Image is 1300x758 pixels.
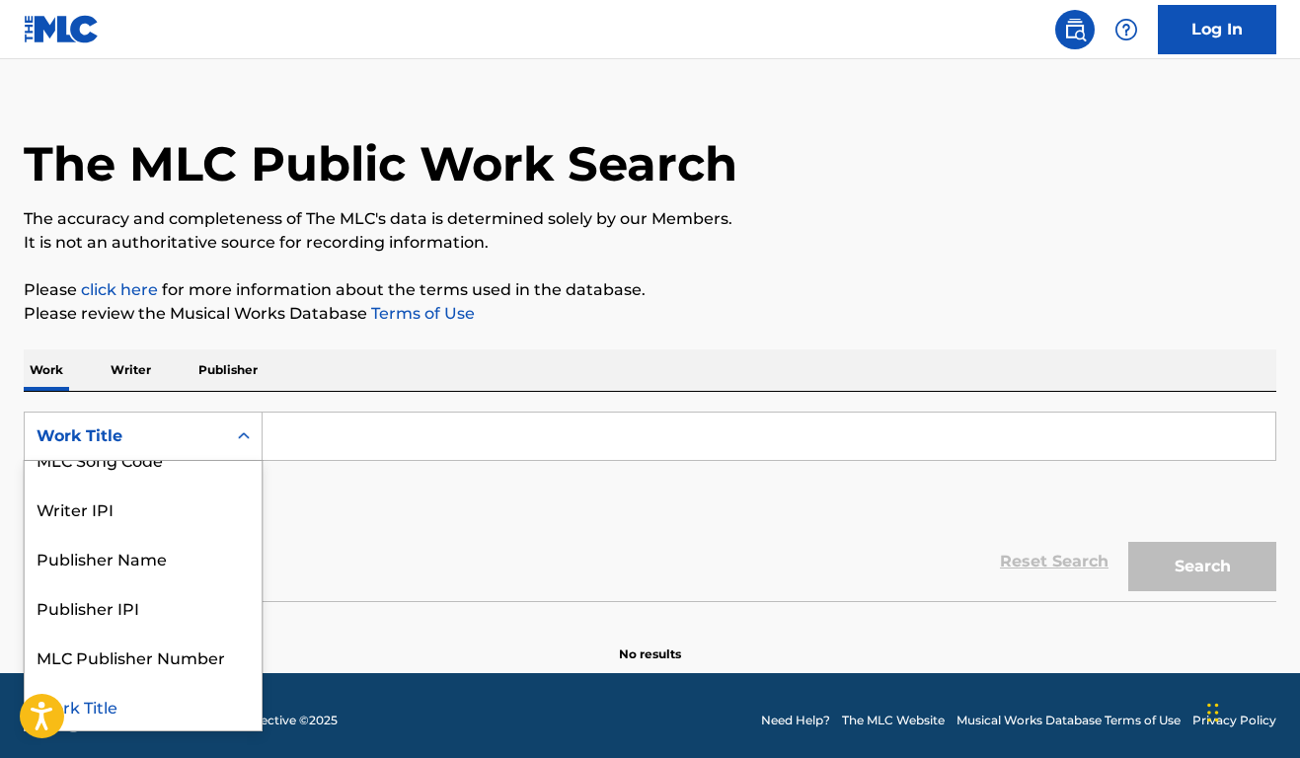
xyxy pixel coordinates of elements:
a: Privacy Policy [1192,712,1276,729]
a: Log In [1158,5,1276,54]
div: Publisher Name [25,533,262,582]
div: Help [1107,10,1146,49]
a: Musical Works Database Terms of Use [956,712,1181,729]
img: help [1114,18,1138,41]
iframe: Chat Widget [1201,663,1300,758]
a: click here [81,280,158,299]
a: Terms of Use [367,304,475,323]
div: MLC Publisher Number [25,632,262,681]
div: Writer IPI [25,484,262,533]
p: Writer [105,349,157,391]
p: The accuracy and completeness of The MLC's data is determined solely by our Members. [24,207,1276,231]
div: Work Title [37,424,214,448]
a: The MLC Website [842,712,945,729]
p: Publisher [192,349,264,391]
div: Publisher IPI [25,582,262,632]
p: It is not an authoritative source for recording information. [24,231,1276,255]
div: Work Title [25,681,262,730]
img: MLC Logo [24,15,100,43]
a: Public Search [1055,10,1095,49]
p: No results [619,622,681,663]
p: Please for more information about the terms used in the database. [24,278,1276,302]
p: Work [24,349,69,391]
div: Drag [1207,683,1219,742]
h1: The MLC Public Work Search [24,134,737,193]
a: Need Help? [761,712,830,729]
p: Please review the Musical Works Database [24,302,1276,326]
form: Search Form [24,412,1276,601]
img: search [1063,18,1087,41]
